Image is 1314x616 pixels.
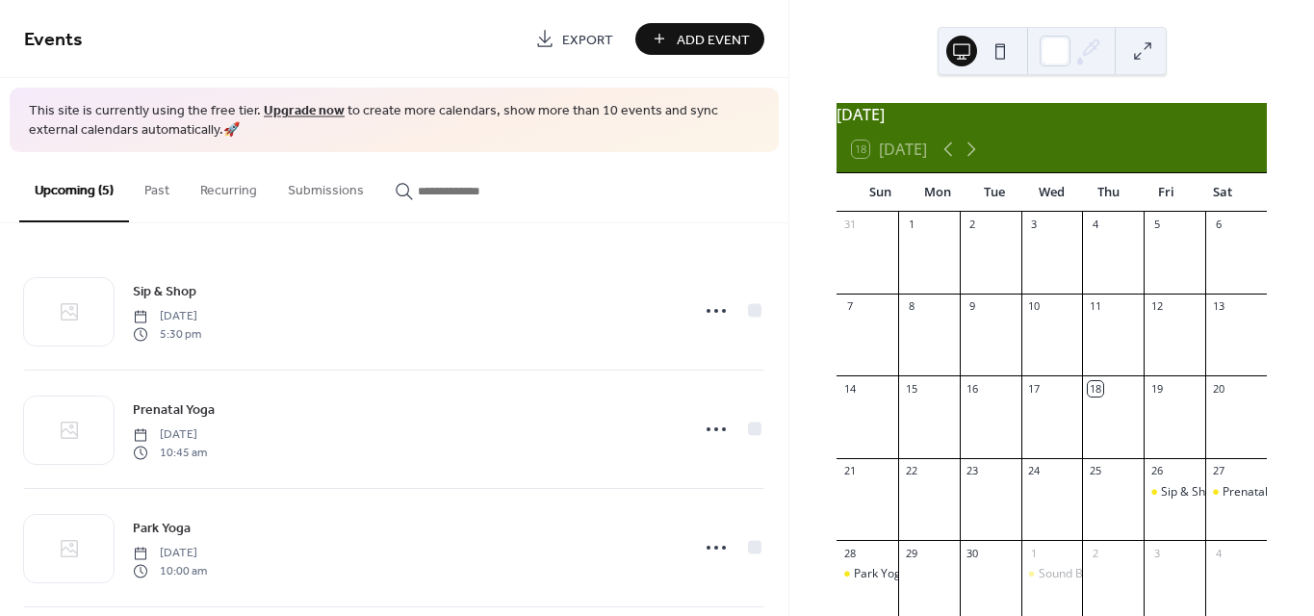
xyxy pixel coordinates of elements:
div: 10 [1027,299,1042,314]
div: Sound Bath [1039,566,1100,582]
span: Prenatal Yoga [133,400,215,421]
div: 2 [1088,546,1102,560]
button: Add Event [635,23,764,55]
div: 19 [1149,381,1164,396]
div: 2 [966,218,980,232]
div: 3 [1149,546,1164,560]
div: 26 [1149,464,1164,478]
div: Mon [909,173,966,212]
span: 10:00 am [133,562,207,579]
div: 4 [1088,218,1102,232]
span: Park Yoga [133,519,191,539]
button: Past [129,152,185,220]
div: 18 [1088,381,1102,396]
div: 8 [904,299,918,314]
div: 29 [904,546,918,560]
div: Park Yoga [854,566,908,582]
span: 5:30 pm [133,325,201,343]
div: Tue [966,173,1023,212]
div: Fri [1137,173,1194,212]
div: 17 [1027,381,1042,396]
a: Export [521,23,628,55]
div: Sun [852,173,909,212]
span: This site is currently using the free tier. to create more calendars, show more than 10 events an... [29,102,760,140]
div: 5 [1149,218,1164,232]
a: Prenatal Yoga [133,398,215,421]
div: 30 [966,546,980,560]
div: Wed [1023,173,1080,212]
div: 20 [1211,381,1225,396]
div: 27 [1211,464,1225,478]
div: 14 [842,381,857,396]
div: [DATE] [837,103,1267,126]
div: 1 [904,218,918,232]
div: Prenatal Yoga [1223,484,1298,500]
div: Sat [1195,173,1251,212]
span: Export [562,30,613,50]
a: Upgrade now [264,98,345,124]
button: Upcoming (5) [19,152,129,222]
div: 3 [1027,218,1042,232]
div: 6 [1211,218,1225,232]
div: Sip & Shop [1144,484,1205,500]
div: 28 [842,546,857,560]
a: Park Yoga [133,517,191,539]
div: 4 [1211,546,1225,560]
div: 25 [1088,464,1102,478]
div: Park Yoga [837,566,898,582]
span: [DATE] [133,426,207,444]
div: 23 [966,464,980,478]
div: 24 [1027,464,1042,478]
span: [DATE] [133,545,207,562]
div: 11 [1088,299,1102,314]
div: 12 [1149,299,1164,314]
button: Submissions [272,152,379,220]
div: Prenatal Yoga [1205,484,1267,500]
div: 22 [904,464,918,478]
span: Sip & Shop [133,282,196,302]
div: 1 [1027,546,1042,560]
span: 10:45 am [133,444,207,461]
div: Sound Bath [1021,566,1083,582]
div: 31 [842,218,857,232]
div: 13 [1211,299,1225,314]
span: Add Event [677,30,750,50]
div: 16 [966,381,980,396]
div: 7 [842,299,857,314]
div: 9 [966,299,980,314]
span: [DATE] [133,308,201,325]
div: 15 [904,381,918,396]
div: 21 [842,464,857,478]
span: Events [24,21,83,59]
button: Recurring [185,152,272,220]
div: Thu [1080,173,1137,212]
a: Sip & Shop [133,280,196,302]
div: Sip & Shop [1161,484,1219,500]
